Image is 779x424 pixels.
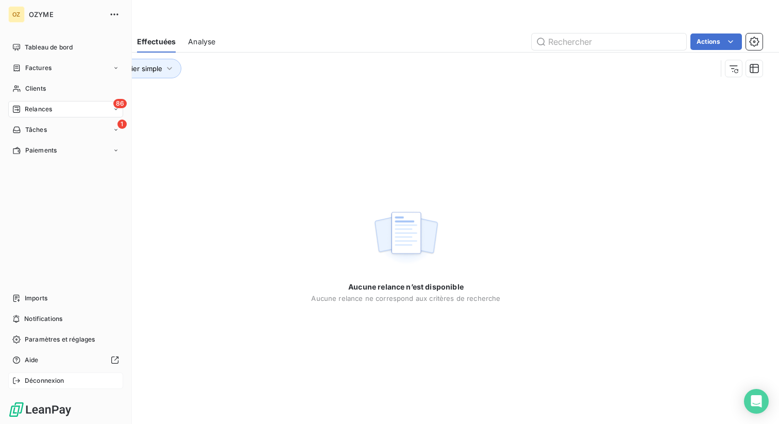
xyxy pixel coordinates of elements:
a: Tableau de bord [8,39,123,56]
img: empty state [373,206,439,270]
a: Factures [8,60,123,76]
a: Paiements [8,142,123,159]
span: Aucune relance n’est disponible [348,282,464,292]
span: Déconnexion [25,376,64,385]
a: Paramètres et réglages [8,331,123,348]
span: Aucune relance ne correspond aux critères de recherche [311,294,500,302]
span: Relances [25,105,52,114]
span: Aide [25,355,39,365]
span: Paiements [25,146,57,155]
span: Imports [25,294,47,303]
span: Notifications [24,314,62,324]
span: Paramètres et réglages [25,335,95,344]
span: Tableau de bord [25,43,73,52]
span: OZYME [29,10,103,19]
a: Clients [8,80,123,97]
a: 86Relances [8,101,123,117]
button: Actions [690,33,742,50]
input: Rechercher [532,33,686,50]
a: Imports [8,290,123,307]
span: Analyse [188,37,215,47]
span: Effectuées [137,37,176,47]
img: Logo LeanPay [8,401,72,418]
div: Open Intercom Messenger [744,389,769,414]
span: Clients [25,84,46,93]
span: 86 [113,99,127,108]
div: OZ [8,6,25,23]
a: Aide [8,352,123,368]
span: Tâches [25,125,47,134]
span: Factures [25,63,52,73]
span: 1 [117,120,127,129]
a: 1Tâches [8,122,123,138]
